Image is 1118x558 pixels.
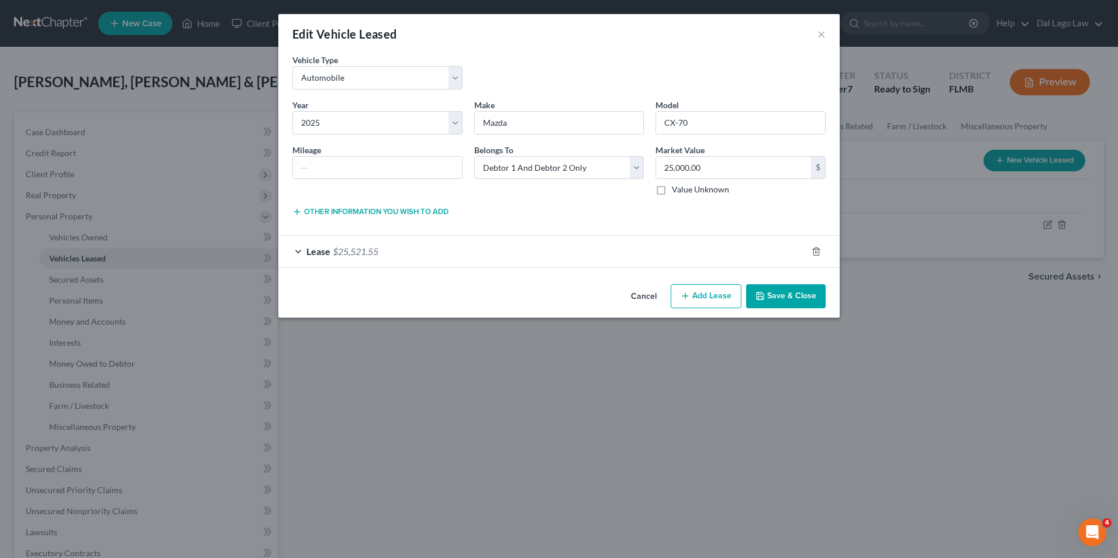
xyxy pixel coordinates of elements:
button: Add Lease [671,284,741,309]
label: Market Value [655,144,705,156]
span: 4 [1102,518,1112,528]
span: $25,521.55 [333,246,378,257]
div: $ [811,157,825,179]
label: Value Unknown [672,184,729,195]
div: Edit Vehicle Leased [292,26,397,42]
span: Vehicle Type [292,55,338,65]
button: × [817,27,826,41]
input: -- [293,157,462,179]
span: Belongs To [474,145,513,155]
span: Year [292,100,309,110]
input: 0.00 [656,157,811,179]
button: Cancel [622,285,666,309]
span: Make [474,100,495,110]
input: ex. Altima [656,112,825,134]
button: Save & Close [746,284,826,309]
button: Other information you wish to add [292,207,448,216]
label: Mileage [292,144,321,156]
span: Model [655,100,679,110]
input: ex. Nissan [475,112,644,134]
iframe: Intercom live chat [1078,518,1106,546]
span: Lease [306,246,330,257]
